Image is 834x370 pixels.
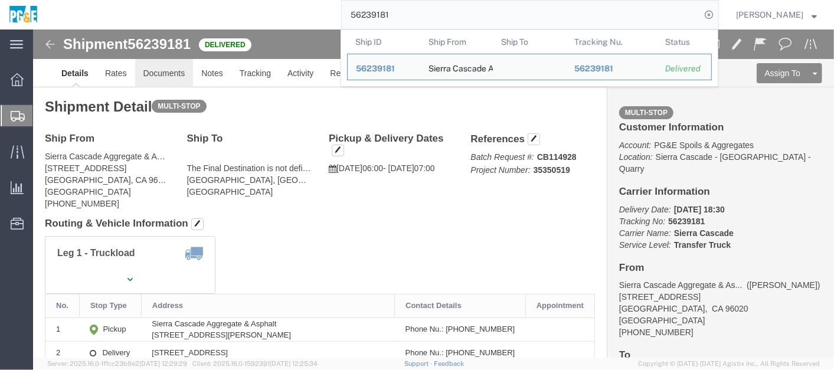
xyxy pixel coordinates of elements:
a: Support [404,360,434,367]
span: 56239181 [574,64,613,73]
div: Delivered [665,63,703,75]
span: Copyright © [DATE]-[DATE] Agistix Inc., All Rights Reserved [638,359,820,369]
th: Ship ID [347,30,420,54]
div: 56239181 [574,63,649,75]
span: Server: 2025.16.0-1ffcc23b9e2 [47,360,187,367]
th: Ship To [493,30,566,54]
th: Status [657,30,712,54]
span: [DATE] 12:25:34 [270,360,318,367]
div: 56239181 [356,63,412,75]
span: Client: 2025.16.0-1592391 [192,360,318,367]
span: [DATE] 12:29:29 [139,360,187,367]
img: logo [8,6,38,24]
span: Evelyn Angel [736,8,803,21]
button: [PERSON_NAME] [735,8,817,22]
input: Search for shipment number, reference number [342,1,701,29]
div: Sierra Cascade Aggregate & Asphalt [429,54,485,80]
table: Search Results [347,30,718,86]
th: Tracking Nu. [566,30,658,54]
a: Feedback [434,360,464,367]
th: Ship From [420,30,493,54]
iframe: FS Legacy Container [33,30,834,358]
span: 56239181 [356,64,395,73]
